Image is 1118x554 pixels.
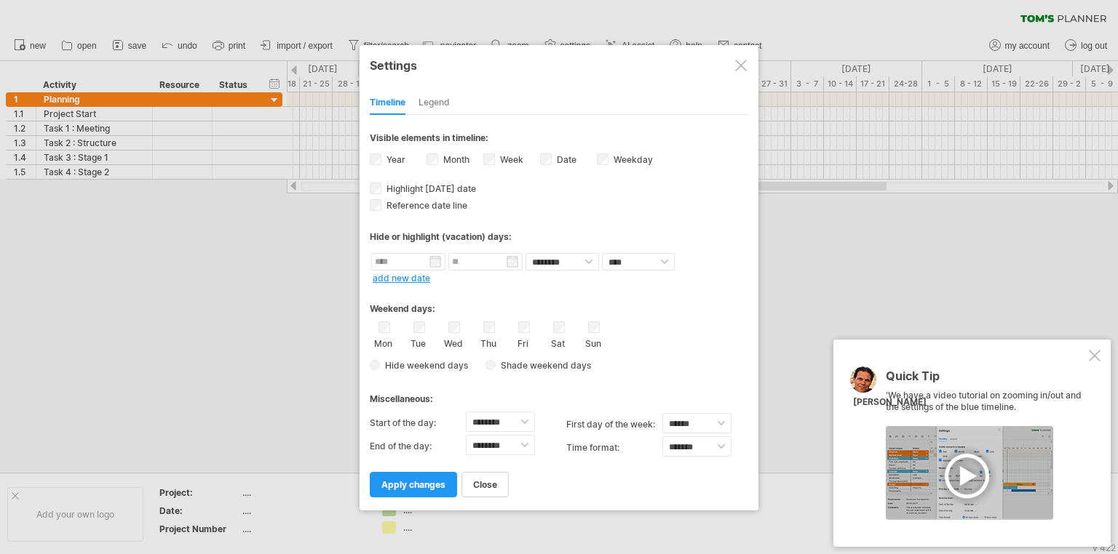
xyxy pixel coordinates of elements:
[370,92,405,115] div: Timeline
[370,472,457,497] a: apply changes
[370,380,748,408] div: Miscellaneous:
[384,200,467,211] span: Reference date line
[444,335,462,349] label: Wed
[419,92,450,115] div: Legend
[370,435,466,458] label: End of the day:
[566,436,662,459] label: Time format:
[370,412,466,435] label: Start of the day:
[461,472,509,497] a: close
[440,154,469,165] label: Month
[566,413,662,436] label: first day of the week:
[370,289,748,318] div: Weekend days:
[549,335,567,349] label: Sat
[497,154,523,165] label: Week
[381,479,445,490] span: apply changes
[473,479,497,490] span: close
[514,335,532,349] label: Fri
[479,335,497,349] label: Thu
[384,183,476,194] span: Highlight [DATE] date
[370,231,748,242] div: Hide or highlight (vacation) days:
[554,154,576,165] label: Date
[584,335,602,349] label: Sun
[384,154,405,165] label: Year
[853,396,927,409] div: [PERSON_NAME]
[886,370,1086,390] div: Quick Tip
[380,360,468,371] span: Hide weekend days
[370,132,748,148] div: Visible elements in timeline:
[496,360,591,371] span: Shade weekend days
[373,273,430,284] a: add new date
[611,154,653,165] label: Weekday
[886,370,1086,520] div: 'We have a video tutorial on zooming in/out and the settings of the blue timeline.
[374,335,392,349] label: Mon
[370,52,748,78] div: Settings
[409,335,427,349] label: Tue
